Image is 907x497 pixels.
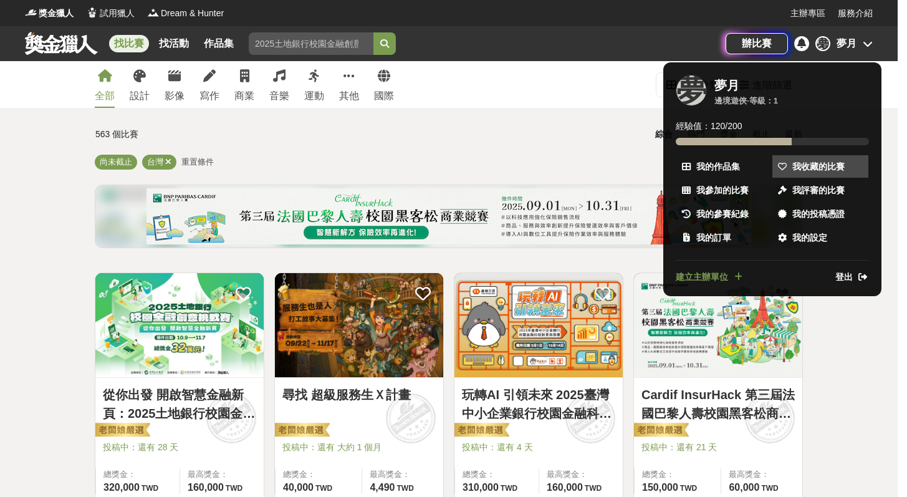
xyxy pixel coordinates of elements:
span: 我的設定 [792,231,827,244]
div: 夢月 [714,78,739,93]
span: 我評審的比賽 [792,184,845,197]
a: 我的設定 [772,226,868,249]
a: 我參加的比賽 [676,179,772,201]
a: 建立主辦單位 [676,271,744,284]
a: 我評審的比賽 [772,179,868,201]
div: 夢 [676,75,707,106]
span: 我收藏的比賽 [792,160,845,173]
span: 建立主辦單位 [676,271,728,284]
a: 我收藏的比賽 [772,155,868,178]
span: · [747,95,749,107]
span: 經驗值： 120 / 200 [676,120,742,133]
a: 登出 [835,271,869,284]
div: 等級： 1 [749,95,778,107]
span: 我的參賽紀錄 [696,208,749,221]
a: 辦比賽 [726,33,788,54]
a: 我的投稿憑證 [772,203,868,225]
a: 我的參賽紀錄 [676,203,772,225]
div: 邊境遊俠 [714,95,747,107]
span: 登出 [835,271,853,284]
span: 我的訂單 [696,231,731,244]
a: 我的作品集 [676,155,772,178]
span: 我的作品集 [696,160,740,173]
span: 我參加的比賽 [696,184,749,197]
span: 我的投稿憑證 [792,208,845,221]
a: 我的訂單 [676,226,772,249]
